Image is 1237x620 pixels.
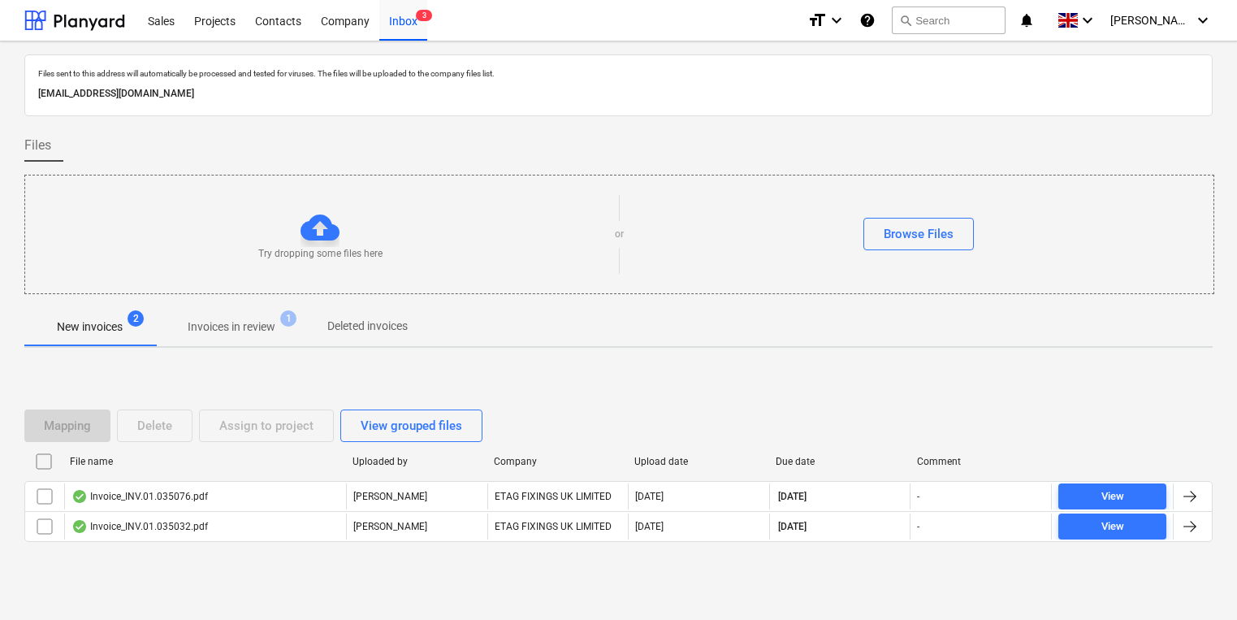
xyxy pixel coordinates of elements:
span: [DATE] [776,490,808,504]
iframe: Chat Widget [1156,542,1237,620]
span: [PERSON_NAME] [1110,14,1192,27]
i: keyboard_arrow_down [827,11,846,30]
div: ETAG FIXINGS UK LIMITED [487,514,629,540]
span: Files [24,136,51,155]
div: Upload date [634,456,763,467]
div: [DATE] [635,521,664,532]
div: OCR finished [71,520,88,533]
span: search [899,14,912,27]
div: Invoice_INV.01.035032.pdf [71,520,208,533]
p: [EMAIL_ADDRESS][DOMAIN_NAME] [38,85,1199,102]
div: Try dropping some files hereorBrowse Files [24,175,1214,294]
p: [PERSON_NAME] [353,520,427,534]
span: 1 [280,310,296,327]
p: New invoices [57,319,123,336]
i: keyboard_arrow_down [1193,11,1213,30]
p: or [615,228,624,241]
p: Deleted invoices [327,318,408,335]
i: keyboard_arrow_down [1078,11,1097,30]
p: Try dropping some files here [258,247,383,261]
div: ETAG FIXINGS UK LIMITED [487,483,629,509]
div: Due date [776,456,904,467]
button: View grouped files [340,410,482,442]
div: [DATE] [635,491,664,502]
p: Files sent to this address will automatically be processed and tested for viruses. The files will... [38,68,1199,79]
button: Search [892,7,1006,34]
span: 2 [128,310,144,327]
i: Knowledge base [859,11,876,30]
i: format_size [807,11,827,30]
div: View [1101,488,1124,506]
div: File name [70,456,340,467]
div: - [917,521,919,532]
i: notifications [1019,11,1035,30]
div: Browse Files [884,223,954,245]
div: View grouped files [361,415,462,436]
div: OCR finished [71,490,88,503]
div: View [1101,518,1124,536]
button: View [1058,483,1166,509]
div: - [917,491,919,502]
p: Invoices in review [188,319,275,336]
div: Uploaded by [353,456,481,467]
div: Comment [917,456,1045,467]
button: View [1058,514,1166,540]
button: Browse Files [863,218,974,250]
span: [DATE] [776,520,808,534]
span: 3 [416,10,432,21]
p: [PERSON_NAME] [353,490,427,504]
div: Invoice_INV.01.035076.pdf [71,490,208,503]
div: Company [494,456,622,467]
